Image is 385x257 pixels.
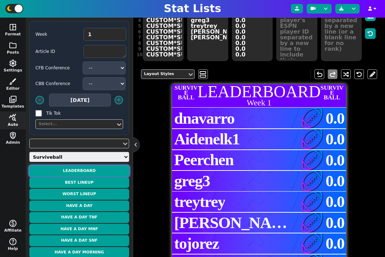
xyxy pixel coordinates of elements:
span: 0.0 [326,148,344,172]
span: dnavarro [174,110,235,127]
span: SURVIVE BALL [173,85,199,100]
div: 7 [137,35,142,40]
button: Best Lineup [29,177,129,188]
span: query_stats [9,113,17,122]
div: 6 [137,29,142,35]
span: folder [9,41,17,50]
span: shield_person [9,131,17,140]
span: 0.0 [326,169,344,193]
span: brush [9,77,17,86]
div: 10 [137,52,142,58]
button: undo [315,69,324,79]
button: Have a Day [29,201,129,212]
div: 5 [137,23,142,29]
button: Have a Day SNF [29,235,129,246]
span: SURVIVE BALL [319,85,345,100]
span: space_dashboard [9,23,17,31]
div: 4 [137,18,142,23]
div: 8 [137,40,142,46]
h2: Week 1 [172,99,346,107]
span: redo [328,70,337,79]
button: Worst Lineup [29,189,129,200]
span: 0.0 [326,127,344,151]
span: Peerchen [174,151,234,169]
label: CBB Conference [35,80,78,87]
span: settings [9,59,17,68]
span: [PERSON_NAME] [174,214,300,232]
button: + [114,96,123,104]
button: Have a Day TNF [29,212,129,223]
h1: Stat Lists [164,2,221,15]
span: help [9,237,17,246]
span: tojorez [174,235,219,252]
h1: LEADERBOARD [172,84,346,100]
span: treytrey [174,193,225,211]
div: Select... [39,121,113,127]
div: 9 [137,46,142,52]
label: CFB Conference [35,65,78,71]
span: Aidenelk1 [174,130,240,148]
button: Leaderboard [29,165,129,177]
span: 0.0 [326,232,344,256]
label: Week [35,31,78,38]
button: Have a Day MNF [29,224,129,235]
span: undo [315,70,324,79]
span: greg3 [174,172,210,190]
button: - [35,96,44,104]
span: 0.0 [326,107,344,130]
span: photo_library [9,95,17,104]
label: Tik Tok [46,110,89,117]
div: Layout Styles [144,71,184,77]
label: Article ID [35,48,78,55]
span: 0.0 [326,190,344,214]
button: redo [328,69,337,79]
span: 0.0 [326,211,344,235]
span: monetization_on [9,219,17,228]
